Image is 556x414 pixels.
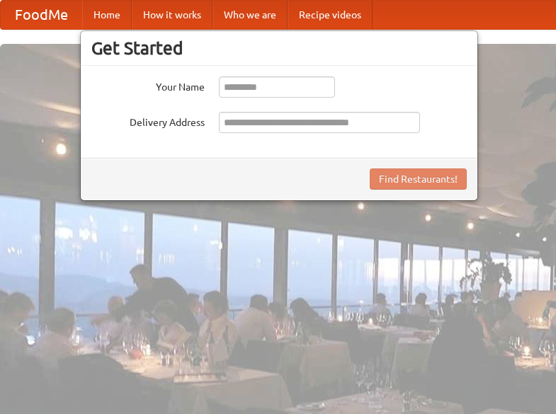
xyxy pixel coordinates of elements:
[370,168,467,190] button: Find Restaurants!
[82,1,132,29] a: Home
[212,1,288,29] a: Who we are
[91,76,205,94] label: Your Name
[1,1,82,29] a: FoodMe
[132,1,212,29] a: How it works
[288,1,373,29] a: Recipe videos
[91,112,205,130] label: Delivery Address
[91,38,467,59] h3: Get Started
